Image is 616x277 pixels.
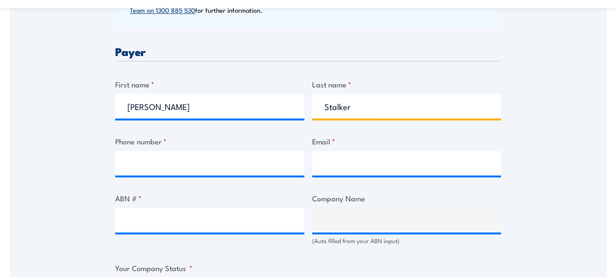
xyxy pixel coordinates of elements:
[312,136,501,147] label: Email
[115,136,304,147] label: Phone number
[115,262,193,274] legend: Your Company Status
[312,193,501,204] label: Company Name
[115,193,304,204] label: ABN #
[312,236,501,246] div: (Auto filled from your ABN input)
[312,79,501,90] label: Last name
[115,79,304,90] label: First name
[115,46,501,57] h3: Payer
